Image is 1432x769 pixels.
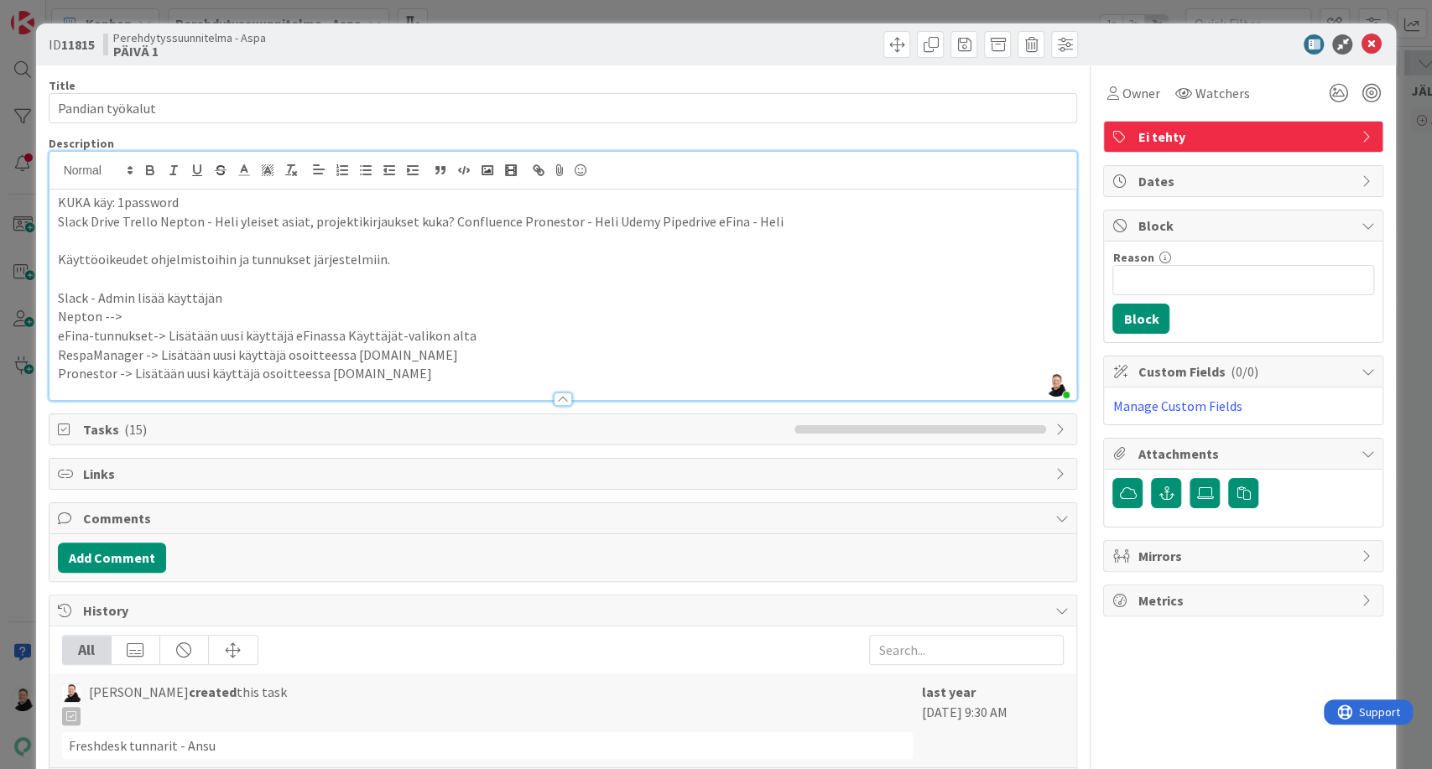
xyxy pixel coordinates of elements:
div: Freshdesk tunnarit - Ansu [62,732,914,759]
p: Slack Drive Trello Nepton - Heli yleiset asiat, projektikirjaukset kuka? Confluence Pronestor - H... [58,212,1069,231]
p: Pronestor -> Lisätään uusi käyttäjä osoitteessa [DOMAIN_NAME] [58,364,1069,383]
b: 11815 [61,36,95,53]
button: Add Comment [58,543,166,573]
span: Tasks [83,419,787,439]
span: ( 0/0 ) [1230,363,1258,380]
span: Links [83,464,1047,484]
span: [PERSON_NAME] this task [89,682,287,725]
span: Comments [83,508,1047,528]
span: Dates [1138,171,1352,191]
p: Nepton --> [58,307,1069,326]
b: last year [921,683,975,700]
span: Owner [1122,83,1159,103]
span: Metrics [1138,590,1352,611]
span: Ei tehty [1138,127,1352,147]
p: KUKA käy: 1password [58,193,1069,212]
span: Description [49,136,114,151]
input: type card name here... [49,93,1078,123]
label: Reason [1112,250,1153,265]
span: History [83,600,1047,621]
span: ( 15 ) [124,421,147,438]
span: Mirrors [1138,546,1352,566]
div: All [63,636,112,664]
p: RespaManager -> Lisätään uusi käyttäjä osoitteessa [DOMAIN_NAME] [58,346,1069,365]
p: Käyttöoikeudet ohjelmistoihin ja tunnukset järjestelmiin. [58,250,1069,269]
b: PÄIVÄ 1 [113,44,266,58]
input: Search... [869,635,1064,665]
p: Slack - Admin lisää käyttäjän [58,288,1069,308]
a: Manage Custom Fields [1112,397,1242,414]
b: created [189,683,237,700]
span: Support [35,3,76,23]
span: Custom Fields [1138,361,1352,382]
label: Title [49,78,76,93]
p: eFina-tunnukset-> Lisätään uusi käyttäjä eFinassa Käyttäjät-valikon alta [58,326,1069,346]
span: Perehdytyssuunnitelma - Aspa [113,31,266,44]
div: [DATE] 9:30 AM [921,682,1064,759]
img: KHqomuoKQRjoNQxyxxwtZmjOUFPU5med.jpg [1044,373,1068,397]
span: ID [49,34,95,55]
span: Attachments [1138,444,1352,464]
span: Block [1138,216,1352,236]
span: Watchers [1195,83,1249,103]
button: Block [1112,304,1169,334]
img: AN [62,683,81,702]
